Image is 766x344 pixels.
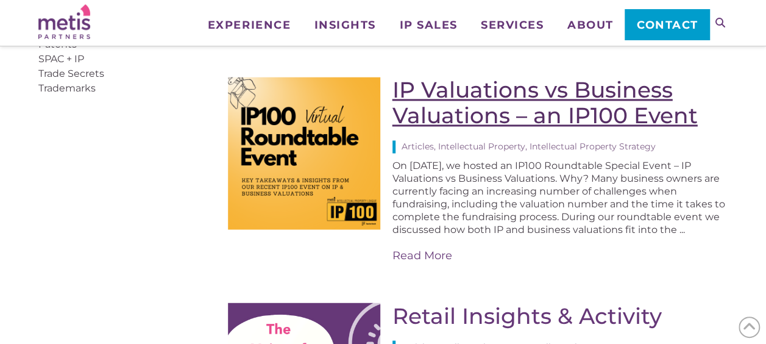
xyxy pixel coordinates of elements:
[392,159,728,263] div: On [DATE], we hosted an IP100 Roundtable Special Event – IP Valuations vs Business Valuations. Wh...
[38,53,84,65] a: SPAC + IP
[481,20,544,30] span: Services
[399,20,457,30] span: IP Sales
[208,20,291,30] span: Experience
[567,20,614,30] span: About
[392,302,662,329] a: Retail Insights & Activity
[637,20,698,30] span: Contact
[38,4,90,39] img: Metis Partners
[314,20,376,30] span: Insights
[38,68,104,79] a: Trade Secrets
[38,82,96,94] a: Trademarks
[739,317,760,338] span: Back to Top
[392,140,728,153] div: Articles, Intellectual Property, Intellectual Property Strategy
[625,9,709,40] a: Contact
[392,248,728,263] a: Read More
[392,76,698,129] a: IP Valuations vs Business Valuations – an IP100 Event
